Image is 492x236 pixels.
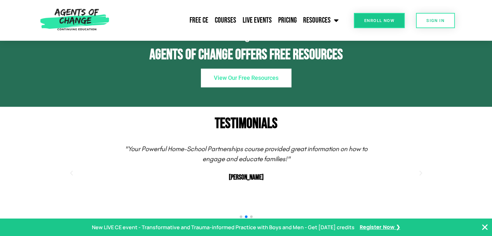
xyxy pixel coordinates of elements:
nav: Menu [112,12,342,28]
span: SIGN IN [426,18,444,23]
span: [PERSON_NAME] [229,172,264,183]
a: Enroll Now [354,13,405,28]
h2: Testimonials [65,116,427,131]
a: Resources [300,12,342,28]
div: "Your Powerful Home-School Partnerships course provided great information on how to engage and ed... [114,144,378,164]
button: Close Banner [481,223,489,231]
a: Courses [212,12,239,28]
a: Pricing [275,12,300,28]
a: Live Events [239,12,275,28]
a: View Our Free Resources [201,69,291,87]
span: Enroll Now [364,18,394,23]
div: Slides [108,137,385,222]
div: 2 / 3 [108,137,385,209]
span: Go to slide 2 [245,215,247,218]
a: Register Now ❯ [360,223,400,232]
h2: Agents of Change Offers Free Resources [19,48,473,62]
a: SIGN IN [416,13,455,28]
span: Go to slide 3 [250,215,253,218]
span: Go to slide 1 [240,215,242,218]
span: View Our Free Resources [214,75,279,81]
h4: Start Your Continuing Education for Free! [19,33,473,41]
p: New LIVE CE event - Transformative and Trauma-informed Practice with Boys and Men - Get [DATE] cr... [92,223,355,232]
a: Free CE [186,12,212,28]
